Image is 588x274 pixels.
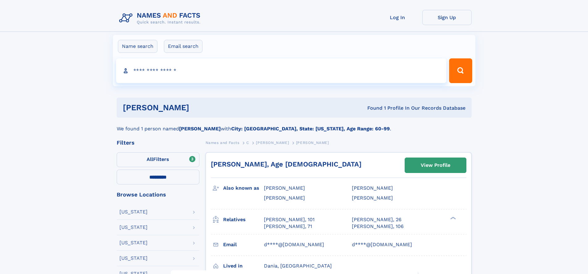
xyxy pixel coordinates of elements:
[118,40,157,53] label: Name search
[256,139,289,146] a: [PERSON_NAME]
[123,104,278,112] h1: [PERSON_NAME]
[211,160,361,168] a: [PERSON_NAME], Age [DEMOGRAPHIC_DATA]
[147,156,153,162] span: All
[352,195,393,201] span: [PERSON_NAME]
[206,139,240,146] a: Names and Facts
[264,195,305,201] span: [PERSON_NAME]
[231,126,390,132] b: City: [GEOGRAPHIC_DATA], State: [US_STATE], Age Range: 60-99
[405,158,466,173] a: View Profile
[449,58,472,83] button: Search Button
[117,140,199,145] div: Filters
[264,263,332,269] span: Dania, [GEOGRAPHIC_DATA]
[422,10,472,25] a: Sign Up
[352,223,404,230] a: [PERSON_NAME], 106
[264,216,315,223] a: [PERSON_NAME], 101
[223,183,264,193] h3: Also known as
[117,118,472,133] div: We found 1 person named with .
[352,216,402,223] a: [PERSON_NAME], 26
[264,185,305,191] span: [PERSON_NAME]
[246,139,249,146] a: C
[449,216,456,220] div: ❯
[223,261,264,271] h3: Lived in
[421,158,450,172] div: View Profile
[117,152,199,167] label: Filters
[223,239,264,250] h3: Email
[119,240,148,245] div: [US_STATE]
[119,225,148,230] div: [US_STATE]
[117,192,199,197] div: Browse Locations
[264,223,312,230] a: [PERSON_NAME], 71
[223,214,264,225] h3: Relatives
[256,141,289,145] span: [PERSON_NAME]
[119,256,148,261] div: [US_STATE]
[164,40,202,53] label: Email search
[117,10,206,27] img: Logo Names and Facts
[246,141,249,145] span: C
[296,141,329,145] span: [PERSON_NAME]
[179,126,221,132] b: [PERSON_NAME]
[119,209,148,214] div: [US_STATE]
[116,58,447,83] input: search input
[352,185,393,191] span: [PERSON_NAME]
[278,105,465,112] div: Found 1 Profile In Our Records Database
[373,10,422,25] a: Log In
